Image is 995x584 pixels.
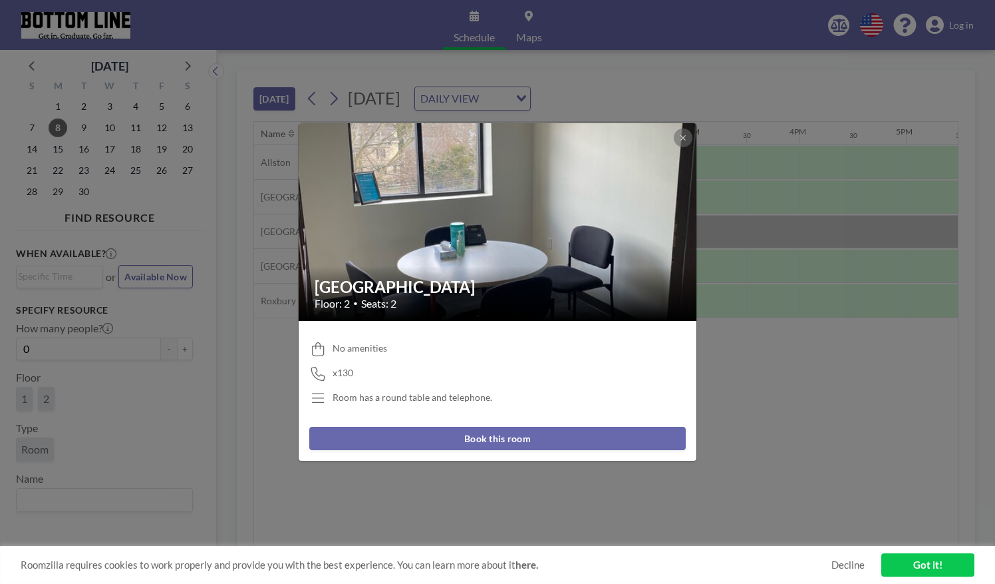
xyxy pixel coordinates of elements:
img: 537.jpg [299,22,698,422]
div: Room has a round table and telephone. [333,392,492,404]
button: Book this room [309,427,686,450]
span: Seats: 2 [361,297,396,310]
h2: [GEOGRAPHIC_DATA] [315,277,682,297]
span: No amenities [333,342,387,354]
a: here. [515,559,538,571]
span: Floor: 2 [315,297,350,310]
span: x130 [333,367,353,379]
a: Got it! [881,553,974,577]
span: Roomzilla requires cookies to work properly and provide you with the best experience. You can lea... [21,559,831,571]
span: • [353,298,358,308]
a: Decline [831,559,865,571]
